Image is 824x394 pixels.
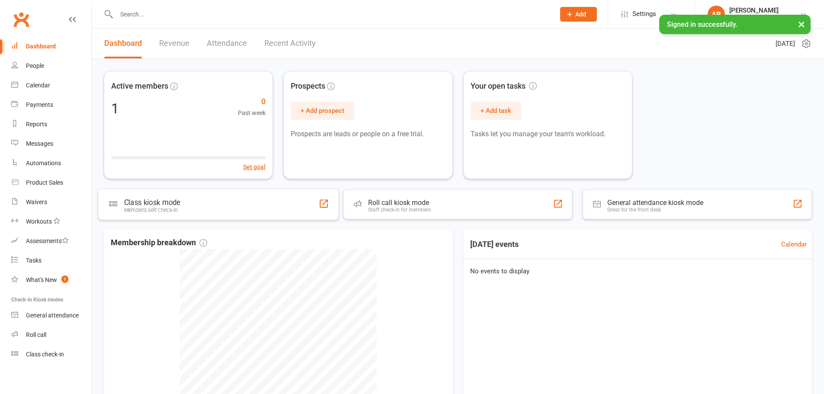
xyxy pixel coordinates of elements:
span: [DATE] [776,38,795,49]
a: Assessments [11,231,91,251]
div: Waivers [26,199,47,205]
div: No events to display [460,259,816,283]
a: Roll call [11,325,91,345]
div: General attendance [26,312,79,319]
span: Signed in successfully. [667,20,737,29]
div: Messages [26,140,53,147]
div: General attendance kiosk mode [607,199,703,207]
div: Dashboard [26,43,56,50]
a: Dashboard [11,37,91,56]
span: 0 [238,96,266,108]
div: Real Strength [729,14,779,22]
a: Automations [11,154,91,173]
div: Automations [26,160,61,167]
a: Calendar [781,239,807,250]
a: Dashboard [104,29,142,58]
span: Past week [238,108,266,118]
div: Payments [26,101,53,108]
a: General attendance kiosk mode [11,306,91,325]
a: Recent Activity [264,29,316,58]
div: 1 [111,102,119,115]
span: Settings [632,4,656,24]
div: Roll call kiosk mode [368,199,431,207]
span: Add [575,11,586,18]
div: Tasks [26,257,42,264]
span: Active members [111,80,168,93]
button: Set goal [243,162,266,172]
span: 1 [61,275,68,283]
button: + Add task [471,102,521,120]
p: Tasks let you manage your team's workload. [471,128,625,140]
div: Reports [26,121,47,128]
button: × [794,15,809,33]
a: What's New1 [11,270,91,290]
a: Calendar [11,76,91,95]
a: Reports [11,115,91,134]
button: + Add prospect [291,102,354,120]
div: Class kiosk mode [124,198,180,207]
div: Product Sales [26,179,63,186]
div: Calendar [26,82,50,89]
div: People [26,62,44,69]
p: Prospects are leads or people on a free trial. [291,128,445,140]
a: Messages [11,134,91,154]
span: Prospects [291,80,325,93]
a: Workouts [11,212,91,231]
div: Members self check-in [124,207,180,213]
a: Waivers [11,192,91,212]
div: Workouts [26,218,52,225]
div: AB [708,6,725,23]
a: Class kiosk mode [11,345,91,364]
div: Great for the front desk [607,207,703,213]
a: Product Sales [11,173,91,192]
input: Search... [114,8,549,20]
a: Tasks [11,251,91,270]
span: Your open tasks [471,80,537,93]
div: Class check-in [26,351,64,358]
a: Payments [11,95,91,115]
div: What's New [26,276,57,283]
span: Membership breakdown [111,237,207,249]
a: Clubworx [10,9,32,30]
button: Add [560,7,597,22]
div: Roll call [26,331,46,338]
div: Assessments [26,237,69,244]
div: [PERSON_NAME] [729,6,779,14]
a: Revenue [159,29,189,58]
div: Staff check-in for members [368,207,431,213]
a: Attendance [207,29,247,58]
a: People [11,56,91,76]
h3: [DATE] events [463,237,526,252]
